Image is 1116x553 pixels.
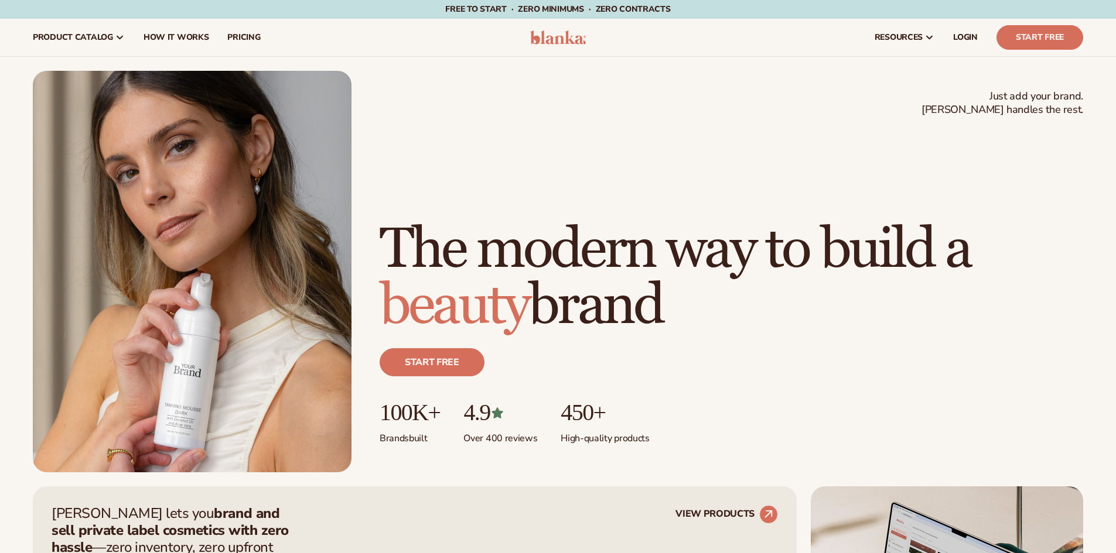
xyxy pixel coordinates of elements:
span: pricing [227,33,260,42]
p: 4.9 [463,400,537,425]
p: Brands built [380,425,440,445]
span: How It Works [144,33,209,42]
span: Just add your brand. [PERSON_NAME] handles the rest. [922,90,1083,117]
span: resources [875,33,923,42]
h1: The modern way to build a brand [380,222,1083,334]
a: pricing [218,19,269,56]
p: High-quality products [561,425,649,445]
img: logo [530,30,586,44]
a: How It Works [134,19,219,56]
p: Over 400 reviews [463,425,537,445]
img: Female holding tanning mousse. [33,71,351,472]
span: LOGIN [953,33,978,42]
span: product catalog [33,33,113,42]
a: LOGIN [944,19,987,56]
p: 450+ [561,400,649,425]
a: resources [865,19,944,56]
span: beauty [380,272,528,340]
a: VIEW PRODUCTS [675,505,778,524]
a: Start free [380,348,484,376]
p: 100K+ [380,400,440,425]
a: product catalog [23,19,134,56]
span: Free to start · ZERO minimums · ZERO contracts [445,4,670,15]
a: Start Free [996,25,1083,50]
